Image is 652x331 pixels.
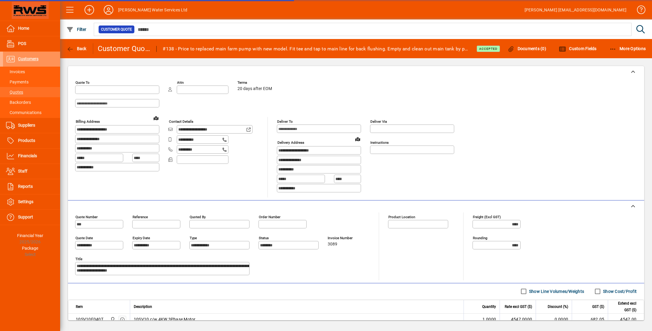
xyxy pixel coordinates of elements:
[473,236,487,240] mat-label: Rounding
[277,119,293,124] mat-label: Deliver To
[259,236,269,240] mat-label: Status
[3,164,60,179] a: Staff
[18,169,27,173] span: Staff
[3,87,60,97] a: Quotes
[18,123,35,128] span: Suppliers
[6,90,23,95] span: Quotes
[370,119,387,124] mat-label: Deliver via
[177,80,184,85] mat-label: Attn
[237,81,274,85] span: Terms
[3,194,60,209] a: Settings
[18,41,26,46] span: POS
[388,215,415,219] mat-label: Product location
[328,236,364,240] span: Invoice number
[536,314,572,326] td: 0.0000
[22,246,38,251] span: Package
[133,215,148,219] mat-label: Reference
[76,316,103,322] div: 10SV10F040T
[18,56,38,61] span: Customers
[18,138,35,143] span: Products
[66,46,87,51] span: Back
[525,5,626,15] div: [PERSON_NAME] [EMAIL_ADDRESS][DOMAIN_NAME]
[190,215,206,219] mat-label: Quoted by
[632,1,644,21] a: Knowledge Base
[66,27,87,32] span: Filter
[572,314,608,326] td: 682.05
[75,257,82,261] mat-label: Title
[99,5,118,15] button: Profile
[190,236,197,240] mat-label: Type
[109,316,116,323] span: Otorohanga
[18,184,33,189] span: Reports
[479,47,497,51] span: ACCEPTED
[609,46,646,51] span: More Options
[75,80,90,85] mat-label: Quote To
[559,46,597,51] span: Custom Fields
[134,316,196,322] span: 10SV10 c/w 4KW 3Phase Motor
[3,107,60,118] a: Communications
[134,303,152,310] span: Description
[482,303,496,310] span: Quantity
[80,5,99,15] button: Add
[101,26,132,32] span: Customer Quote
[473,215,501,219] mat-label: Freight (excl GST)
[65,43,88,54] button: Back
[65,24,88,35] button: Filter
[3,149,60,164] a: Financials
[548,303,568,310] span: Discount (%)
[557,43,598,54] button: Custom Fields
[18,26,29,31] span: Home
[608,314,644,326] td: 4547.00
[18,153,37,158] span: Financials
[17,233,43,238] span: Financial Year
[353,134,363,144] a: View on map
[60,43,93,54] app-page-header-button: Back
[18,199,33,204] span: Settings
[3,97,60,107] a: Backorders
[76,303,83,310] span: Item
[6,110,41,115] span: Communications
[602,288,637,294] label: Show Cost/Profit
[118,5,188,15] div: [PERSON_NAME] Water Services Ltd
[163,44,469,54] div: #138 - Price to replaced main farm pump with new model. Fit tee and tap to main line for back flu...
[3,118,60,133] a: Suppliers
[98,44,151,53] div: Customer Quote
[482,316,496,322] span: 1.0000
[506,43,548,54] button: Documents (0)
[3,77,60,87] a: Payments
[75,236,93,240] mat-label: Quote date
[237,86,272,91] span: 20 days after EOM
[612,300,636,313] span: Extend excl GST ($)
[151,113,161,123] a: View on map
[505,303,532,310] span: Rate excl GST ($)
[370,140,389,145] mat-label: Instructions
[507,46,546,51] span: Documents (0)
[3,21,60,36] a: Home
[504,316,532,322] div: 4547.0000
[6,80,29,84] span: Payments
[3,133,60,148] a: Products
[328,242,337,247] span: 3089
[608,43,647,54] button: More Options
[3,36,60,51] a: POS
[528,288,584,294] label: Show Line Volumes/Weights
[3,210,60,225] a: Support
[6,69,25,74] span: Invoices
[18,215,33,219] span: Support
[259,215,280,219] mat-label: Order number
[3,67,60,77] a: Invoices
[75,215,98,219] mat-label: Quote number
[6,100,31,105] span: Backorders
[592,303,604,310] span: GST ($)
[133,236,150,240] mat-label: Expiry date
[3,179,60,194] a: Reports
